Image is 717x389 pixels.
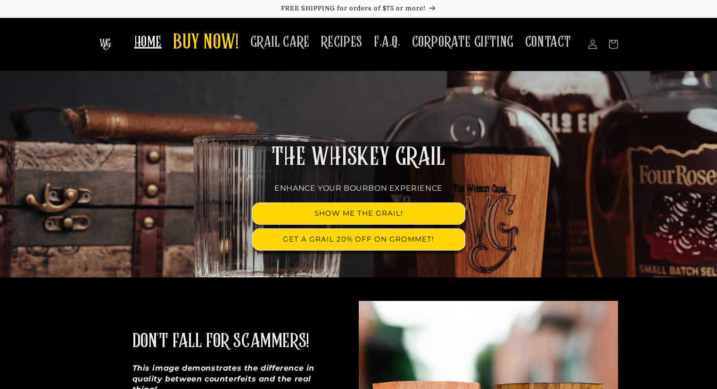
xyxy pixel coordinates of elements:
[321,33,363,51] span: RECIPES
[167,24,245,62] a: BUY NOW!
[519,27,577,57] a: CONTACT
[406,27,519,57] a: CORPORATE GIFTING
[253,203,465,224] a: SHOW ME THE GRAIL!
[173,30,239,56] span: BUY NOW!
[99,39,111,50] img: The Whiskey Grail
[272,145,445,170] span: THE WHISKEY GRAIL
[245,27,315,57] a: GRAIL CARE
[412,33,514,51] span: CORPORATE GIFTING
[9,5,708,13] p: FREE SHIPPING for orders of $75 or more!
[368,27,406,57] a: F.A.Q.
[525,33,571,51] span: CONTACT
[274,184,443,193] span: ENHANCE YOUR BOURBON EXPERIENCE
[129,27,167,57] a: HOME
[134,33,162,51] span: HOME
[315,27,368,57] a: RECIPES
[253,229,465,250] a: GET A GRAIL 20% OFF ON GROMMET!
[250,33,310,51] span: GRAIL CARE
[132,329,309,354] h2: DON'T FALL FOR SCAMMERS!
[374,33,401,51] span: F.A.Q.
